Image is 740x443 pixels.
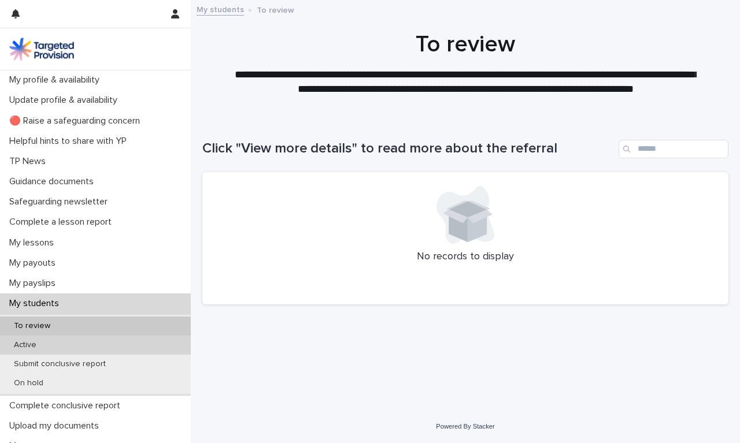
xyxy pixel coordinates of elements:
[5,176,103,187] p: Guidance documents
[5,196,117,207] p: Safeguarding newsletter
[257,3,294,16] p: To review
[5,156,55,167] p: TP News
[5,359,115,369] p: Submit conclusive report
[5,378,53,388] p: On hold
[216,251,715,263] p: No records to display
[5,298,68,309] p: My students
[5,136,136,147] p: Helpful hints to share with YP
[202,31,728,58] h1: To review
[5,400,129,411] p: Complete conclusive report
[5,258,65,269] p: My payouts
[619,140,728,158] input: Search
[5,217,121,228] p: Complete a lesson report
[5,321,60,331] p: To review
[5,116,149,126] p: 🔴 Raise a safeguarding concern
[5,75,109,85] p: My profile & availability
[197,2,244,16] a: My students
[5,95,127,106] p: Update profile & availability
[9,38,74,61] img: M5nRWzHhSzIhMunXDL62
[436,423,494,430] a: Powered By Stacker
[5,420,108,431] p: Upload my documents
[5,237,63,248] p: My lessons
[5,278,65,289] p: My payslips
[202,140,614,157] h1: Click "View more details" to read more about the referral
[5,340,46,350] p: Active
